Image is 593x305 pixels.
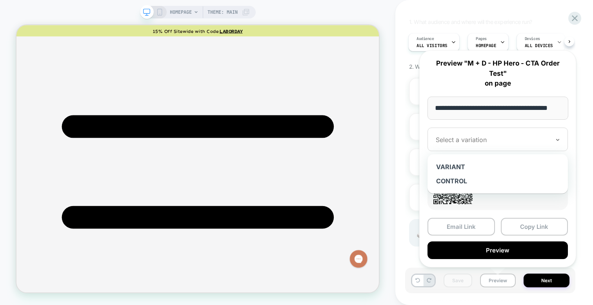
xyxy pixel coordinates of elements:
[501,218,568,236] button: Copy Link
[444,274,472,287] button: Save
[207,6,238,18] span: Theme: MAIN
[170,6,192,18] span: HOMEPAGE
[480,274,516,287] button: Preview
[182,4,269,11] span: 15% Off Sitewide with Code
[275,5,302,12] u: ABORDAY
[431,174,564,188] div: CONTROL
[4,3,27,26] button: Open gorgias live chat
[271,4,275,11] a: L
[524,274,569,287] button: Next
[431,160,564,174] div: VARIANT
[525,36,540,42] span: Devices
[476,36,487,42] span: Pages
[427,218,495,236] button: Email Link
[417,36,434,42] span: Audience
[409,18,532,25] span: 1. What audience and where will the experience run?
[427,58,568,89] p: Preview "M + D - HP Hero - CTA Order Test" on page
[409,63,511,70] span: 2. Which changes the experience contains?
[269,4,271,11] span: :
[427,241,568,259] button: Preview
